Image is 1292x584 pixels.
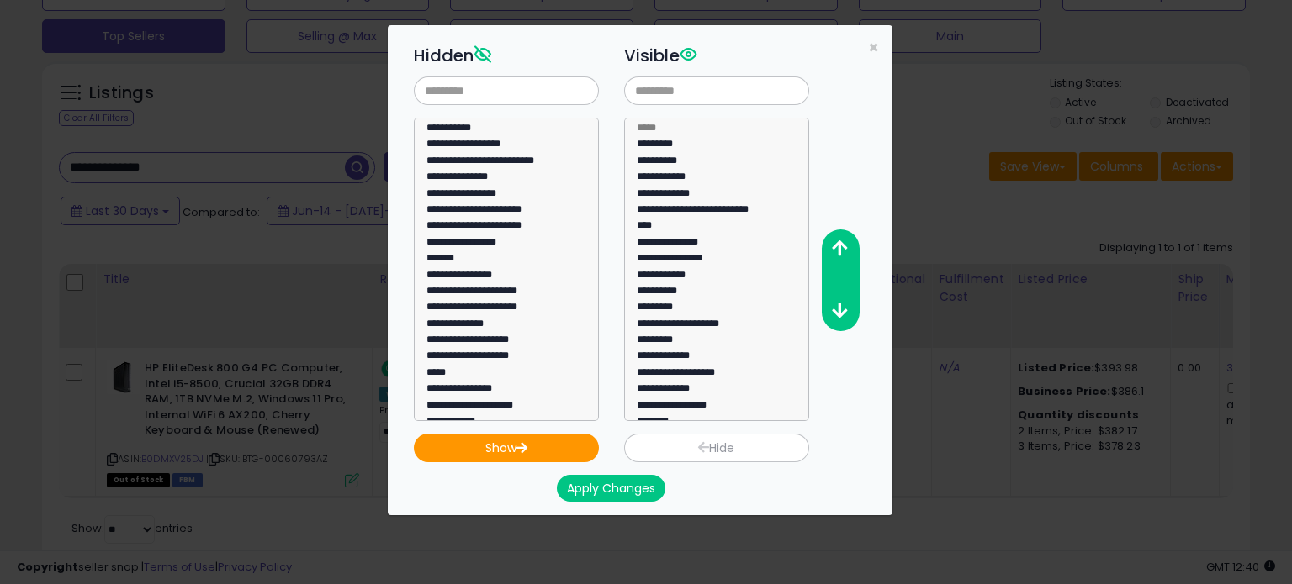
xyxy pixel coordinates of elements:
h3: Hidden [414,43,599,68]
h3: Visible [624,43,809,68]
button: Apply Changes [557,475,665,502]
button: Show [414,434,599,462]
span: × [868,35,879,60]
button: Hide [624,434,809,462]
